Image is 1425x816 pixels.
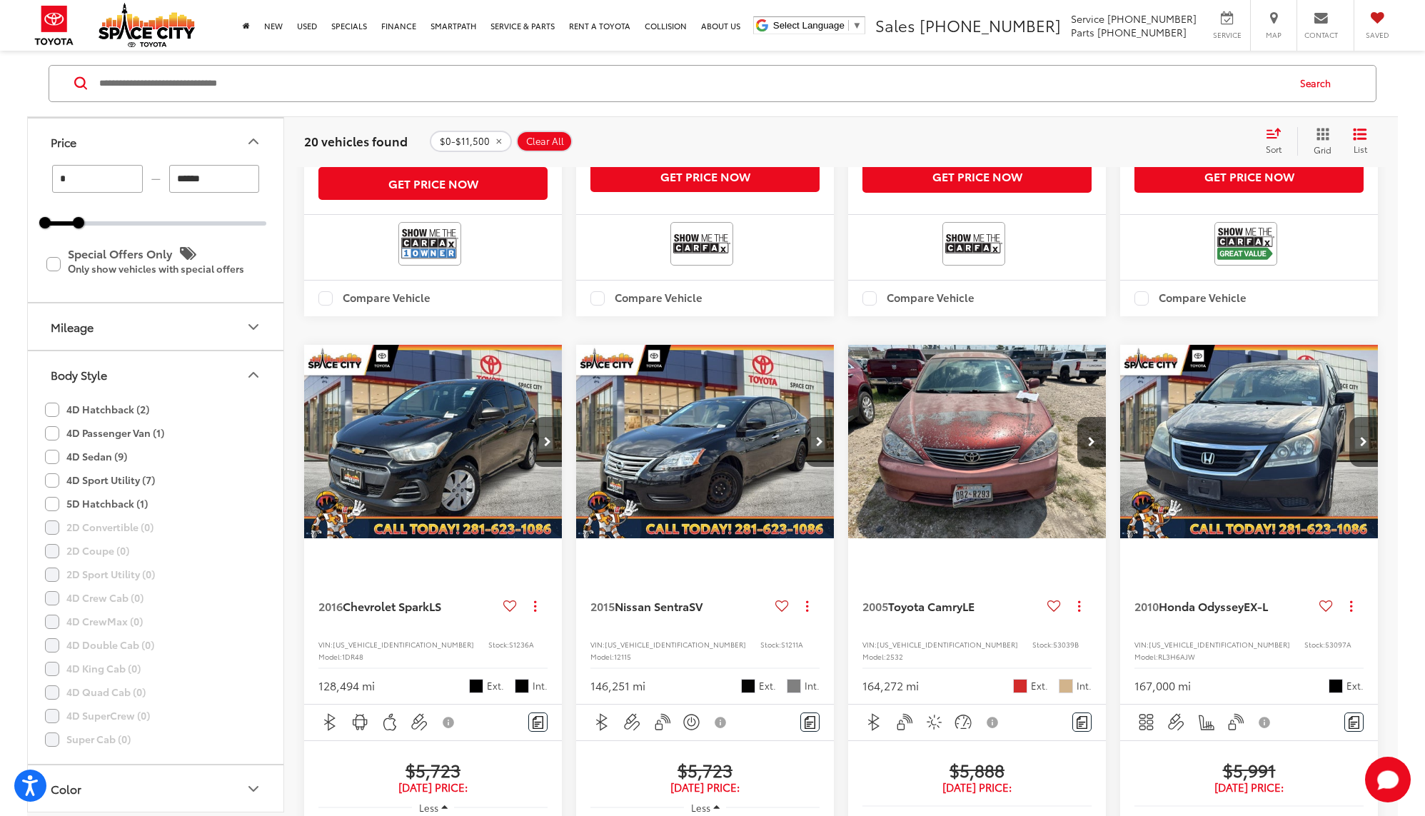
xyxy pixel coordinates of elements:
[45,540,129,563] label: 2D Coupe (0)
[51,135,76,148] div: Price
[440,136,490,147] span: $0-$11,500
[51,782,81,796] div: Color
[590,598,770,614] a: 2015Nissan SentraSV
[760,639,781,650] span: Stock:
[333,639,474,650] span: [US_VEHICLE_IDENTIFICATION_NUMBER]
[773,20,862,31] a: Select Language​
[1297,127,1342,156] button: Grid View
[805,417,834,467] button: Next image
[52,165,143,193] input: minimum Buy price
[430,131,512,152] button: remove 0-11500
[888,598,962,614] span: Toyota Camry
[318,598,498,614] a: 2016Chevrolet SparkLS
[1349,716,1360,728] img: Comments
[886,651,903,662] span: 2532
[1097,25,1187,39] span: [PHONE_NUMBER]
[303,345,563,540] img: 2016 Chevrolet Spark LS
[429,598,441,614] span: LS
[852,20,862,31] span: ▼
[1119,345,1379,540] img: 2010 Honda Odyssey EX-L
[862,780,1092,795] span: [DATE] Price:
[1059,679,1073,693] span: Taupe
[1329,679,1343,693] span: Crystal Black Pearl
[1077,716,1088,728] img: Comments
[1344,712,1364,732] button: Comments
[1137,713,1155,731] img: 3rd Row Seating
[343,598,429,614] span: Chevrolet Spark
[318,780,548,795] span: [DATE] Price:
[1078,600,1080,612] span: dropdown dots
[862,598,1042,614] a: 2005Toyota CamryLE
[419,801,438,814] span: Less
[862,639,877,650] span: VIN:
[1339,594,1364,619] button: Actions
[1134,780,1364,795] span: [DATE] Price:
[351,713,369,731] img: Android Auto
[1119,345,1379,539] a: 2010 Honda Odyssey EX-L2010 Honda Odyssey EX-L2010 Honda Odyssey EX-L2010 Honda Odyssey EX-L
[653,713,671,731] img: Keyless Entry
[1304,30,1338,40] span: Contact
[28,766,285,812] button: ColorColor
[1134,639,1149,650] span: VIN:
[590,291,703,306] label: Compare Vehicle
[945,225,1002,263] img: View CARFAX report
[895,713,913,731] img: Keyless Entry
[1134,651,1158,662] span: Model:
[847,345,1107,540] img: 2005 Toyota Camry LE
[28,304,285,351] button: MileageMileage
[920,14,1061,36] span: [PHONE_NUMBER]
[488,639,509,650] span: Stock:
[1032,639,1053,650] span: Stock:
[1304,639,1325,650] span: Stock:
[45,445,127,469] label: 4D Sedan (9)
[303,345,563,539] a: 2016 Chevrolet Spark LS2016 Chevrolet Spark LS2016 Chevrolet Spark LS2016 Chevrolet Spark LS
[45,516,153,540] label: 2D Convertible (0)
[1134,291,1247,306] label: Compare Vehicle
[45,422,164,445] label: 4D Passenger Van (1)
[1134,759,1364,780] span: $5,991
[805,679,820,692] span: Int.
[1053,639,1079,650] span: 53039B
[1286,66,1351,101] button: Search
[245,780,262,797] div: Color
[342,651,363,662] span: 1DR48
[1361,30,1393,40] span: Saved
[673,225,730,263] img: View CARFAX report
[787,679,801,693] span: Gray
[847,345,1107,539] div: 2005 Toyota Camry LE 0
[1217,225,1274,263] img: View CARFAX report
[51,368,107,382] div: Body Style
[28,119,285,165] button: PricePrice
[245,366,262,383] div: Body Style
[1134,598,1314,614] a: 2010Honda OdysseyEX-L
[605,639,746,650] span: [US_VEHICLE_IDENTIFICATION_NUMBER]
[1107,11,1197,26] span: [PHONE_NUMBER]
[862,651,886,662] span: Model:
[862,678,919,694] div: 164,272 mi
[99,3,195,47] img: Space City Toyota
[575,345,835,539] div: 2015 Nissan Sentra SV 0
[862,291,975,306] label: Compare Vehicle
[981,707,1005,737] button: View Disclaimer
[590,639,605,650] span: VIN:
[45,681,146,705] label: 4D Quad Cab (0)
[533,716,544,728] img: Comments
[1346,679,1364,692] span: Ext.
[318,167,548,199] button: Get Price Now
[590,780,820,795] span: [DATE] Price:
[805,716,816,728] img: Comments
[590,598,615,614] span: 2015
[741,679,755,693] span: Super Black
[98,66,1286,101] input: Search by Make, Model, or Keyword
[862,598,888,614] span: 2005
[1071,25,1094,39] span: Parts
[1244,598,1268,614] span: EX-L
[1365,757,1411,802] svg: Start Chat
[533,679,548,692] span: Int.
[318,291,430,306] label: Compare Vehicle
[1134,598,1159,614] span: 2010
[534,600,536,612] span: dropdown dots
[806,600,808,612] span: dropdown dots
[318,759,548,780] span: $5,723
